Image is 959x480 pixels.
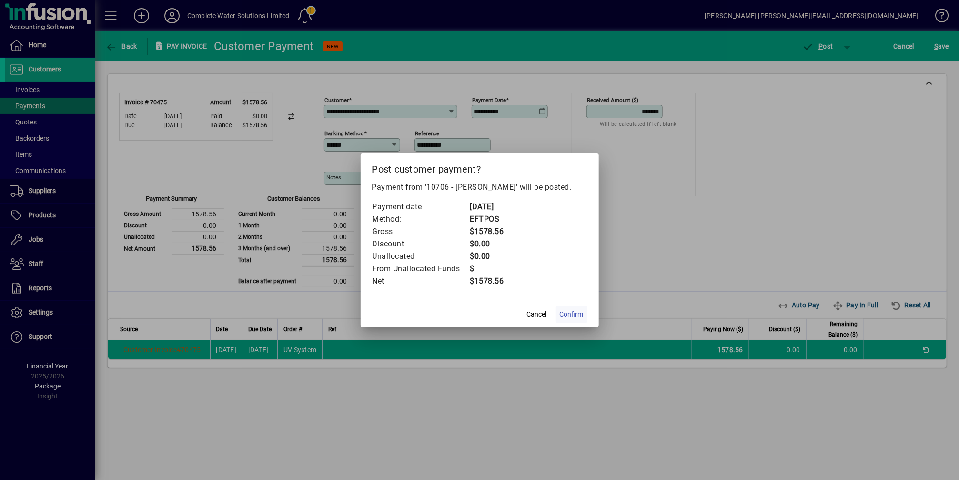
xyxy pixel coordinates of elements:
td: $1578.56 [470,275,508,287]
h2: Post customer payment? [361,153,599,181]
span: Cancel [527,309,547,319]
button: Confirm [556,306,587,323]
td: Net [372,275,470,287]
td: $1578.56 [470,225,508,238]
td: Method: [372,213,470,225]
td: From Unallocated Funds [372,263,470,275]
td: $0.00 [470,238,508,250]
button: Cancel [522,306,552,323]
td: Payment date [372,201,470,213]
td: Gross [372,225,470,238]
p: Payment from '10706 - [PERSON_NAME]' will be posted. [372,182,587,193]
span: Confirm [560,309,584,319]
td: [DATE] [470,201,508,213]
td: Unallocated [372,250,470,263]
td: Discount [372,238,470,250]
td: $0.00 [470,250,508,263]
td: EFTPOS [470,213,508,225]
td: $ [470,263,508,275]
